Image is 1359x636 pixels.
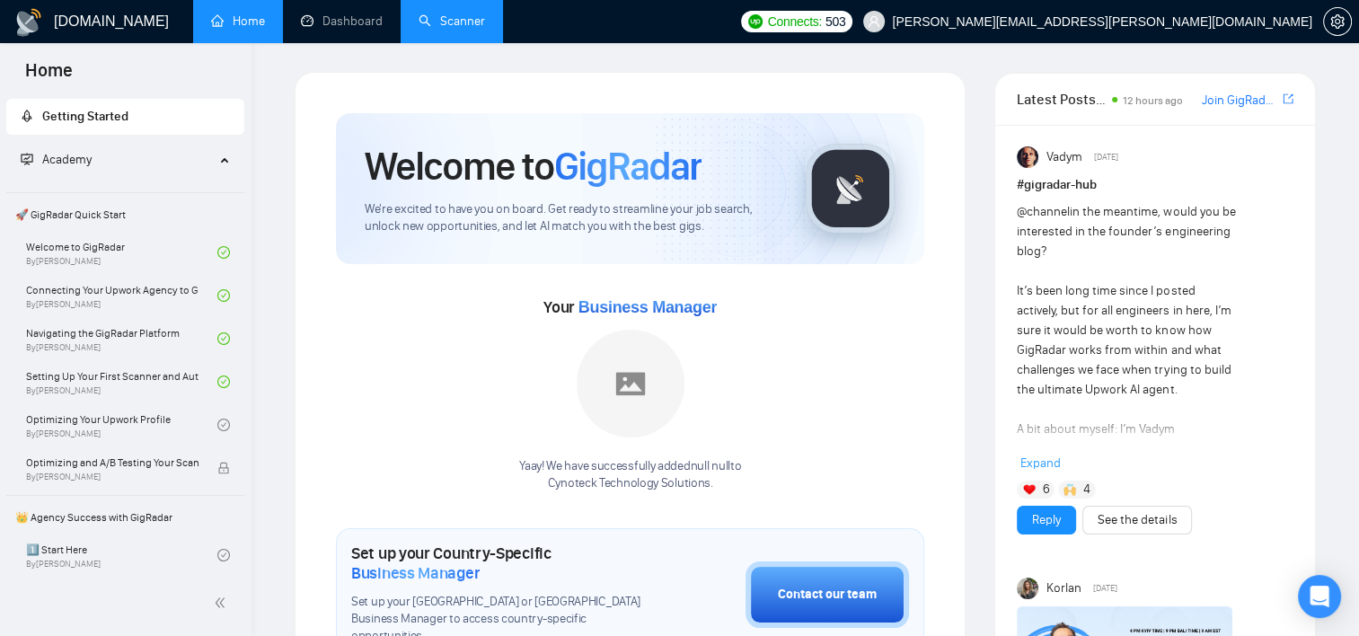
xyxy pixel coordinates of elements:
img: placeholder.png [577,330,684,437]
a: 1️⃣ Start HereBy[PERSON_NAME] [26,535,217,575]
span: @channel [1017,204,1070,219]
span: double-left [214,594,232,612]
span: 6 [1043,481,1050,499]
span: export [1283,92,1293,106]
span: 12 hours ago [1123,94,1183,107]
span: check-circle [217,246,230,259]
span: Expand [1020,455,1061,471]
a: setting [1323,14,1352,29]
a: searchScanner [419,13,485,29]
a: Join GigRadar Slack Community [1201,91,1279,110]
img: gigradar-logo.png [806,144,896,234]
div: Contact our team [778,585,877,605]
span: 🚀 GigRadar Quick Start [8,197,243,233]
img: logo [14,8,43,37]
span: Connects: [768,12,822,31]
span: lock [217,462,230,474]
span: We're excited to have you on board. Get ready to streamline your job search, unlock new opportuni... [365,201,777,235]
li: Getting Started [6,99,244,135]
img: Vadym [1017,146,1038,168]
a: Connecting Your Upwork Agency to GigRadarBy[PERSON_NAME] [26,276,217,315]
span: check-circle [217,375,230,388]
button: Contact our team [746,561,909,628]
span: setting [1324,14,1351,29]
div: Open Intercom Messenger [1298,575,1341,618]
span: Business Manager [351,563,480,583]
button: Reply [1017,506,1076,534]
span: 👑 Agency Success with GigRadar [8,499,243,535]
span: [DATE] [1093,580,1117,596]
span: Vadym [1046,147,1082,167]
a: export [1283,91,1293,108]
span: rocket [21,110,33,122]
span: Korlan [1046,579,1081,598]
span: Getting Started [42,109,128,124]
h1: Welcome to [365,142,702,190]
span: user [868,15,880,28]
span: Home [11,57,87,95]
a: Welcome to GigRadarBy[PERSON_NAME] [26,233,217,272]
a: Setting Up Your First Scanner and Auto-BidderBy[PERSON_NAME] [26,362,217,402]
h1: # gigradar-hub [1017,175,1293,195]
a: Reply [1032,510,1061,530]
a: homeHome [211,13,265,29]
span: Your [543,297,717,317]
span: By [PERSON_NAME] [26,472,199,482]
span: Latest Posts from the GigRadar Community [1017,88,1107,110]
span: check-circle [217,549,230,561]
img: upwork-logo.png [748,14,763,29]
span: check-circle [217,332,230,345]
a: Optimizing Your Upwork ProfileBy[PERSON_NAME] [26,405,217,445]
img: Korlan [1017,578,1038,599]
img: 🙌 [1063,483,1076,496]
img: ❤️ [1023,483,1036,496]
p: Cynoteck Technology Solutions . [519,475,741,492]
span: GigRadar [554,142,702,190]
span: 503 [825,12,845,31]
a: dashboardDashboard [301,13,383,29]
span: Optimizing and A/B Testing Your Scanner for Better Results [26,454,199,472]
span: 4 [1083,481,1090,499]
span: Academy [42,152,92,167]
button: setting [1323,7,1352,36]
button: See the details [1082,506,1192,534]
div: Yaay! We have successfully added null null to [519,458,741,492]
a: See the details [1098,510,1177,530]
h1: Set up your Country-Specific [351,543,656,583]
span: check-circle [217,289,230,302]
a: Navigating the GigRadar PlatformBy[PERSON_NAME] [26,319,217,358]
span: fund-projection-screen [21,153,33,165]
span: Academy [21,152,92,167]
span: [DATE] [1094,149,1118,165]
span: check-circle [217,419,230,431]
span: Business Manager [578,298,717,316]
